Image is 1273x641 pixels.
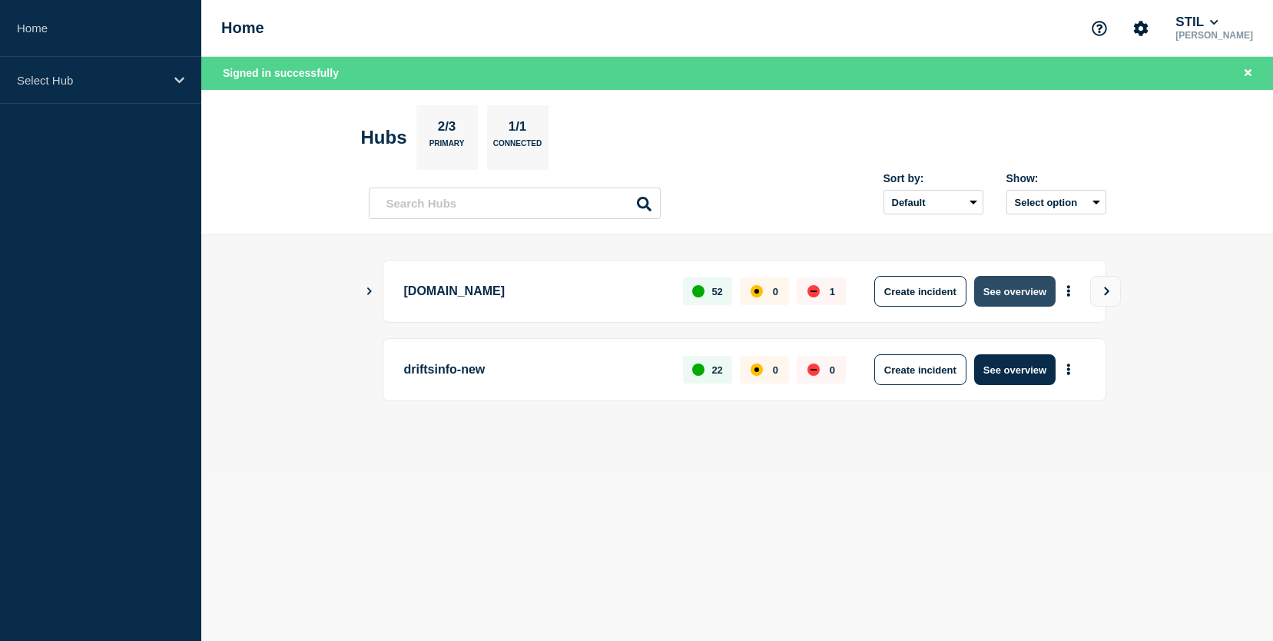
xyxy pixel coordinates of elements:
[404,276,666,307] p: [DOMAIN_NAME]
[711,364,722,376] p: 22
[502,119,532,139] p: 1/1
[751,285,763,297] div: affected
[874,276,966,307] button: Create incident
[1059,356,1079,384] button: More actions
[1238,65,1258,82] button: Close banner
[432,119,462,139] p: 2/3
[773,364,778,376] p: 0
[830,286,835,297] p: 1
[1125,12,1157,45] button: Account settings
[974,354,1056,385] button: See overview
[830,364,835,376] p: 0
[1090,276,1121,307] button: View
[883,190,983,214] select: Sort by
[883,172,983,184] div: Sort by:
[361,127,407,148] h2: Hubs
[1006,190,1106,214] button: Select option
[692,364,704,376] div: up
[366,286,373,297] button: Show Connected Hubs
[874,354,966,385] button: Create incident
[773,286,778,297] p: 0
[1006,172,1106,184] div: Show:
[692,285,704,297] div: up
[17,74,164,87] p: Select Hub
[807,285,820,297] div: down
[751,364,763,376] div: affected
[711,286,722,297] p: 52
[221,19,264,37] h1: Home
[369,188,661,219] input: Search Hubs
[1172,15,1221,30] button: STIL
[404,354,666,385] p: driftsinfo-new
[429,139,465,155] p: Primary
[1059,277,1079,306] button: More actions
[974,276,1056,307] button: See overview
[1083,12,1116,45] button: Support
[223,67,339,79] span: Signed in successfully
[493,139,542,155] p: Connected
[1172,30,1256,41] p: [PERSON_NAME]
[807,364,820,376] div: down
